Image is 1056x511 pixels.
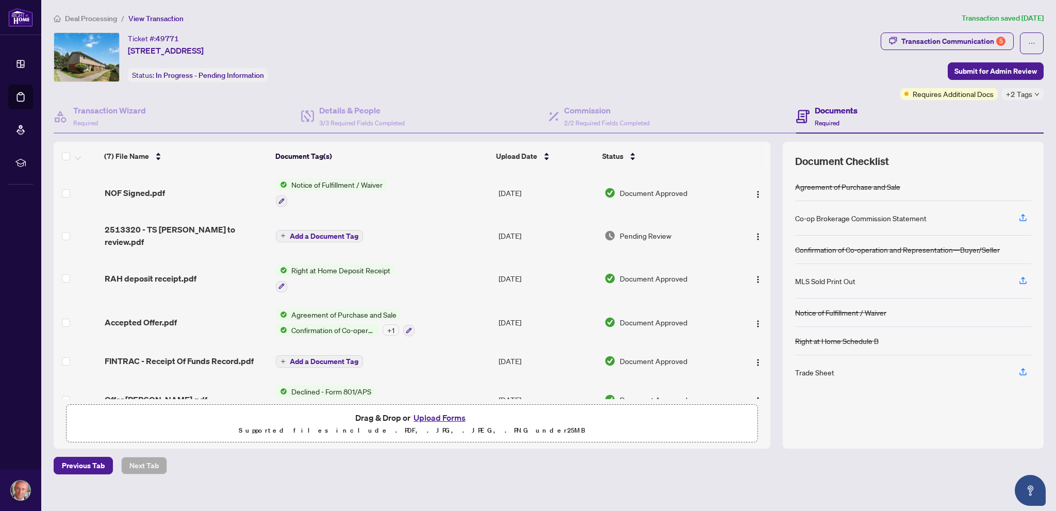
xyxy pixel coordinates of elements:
img: Logo [754,233,762,241]
button: Logo [750,314,766,331]
li: / [121,12,124,24]
div: Transaction Communication [901,33,1005,50]
span: ellipsis [1028,40,1035,47]
img: Logo [754,320,762,328]
img: Status Icon [276,265,287,276]
img: Status Icon [276,309,287,320]
div: Trade Sheet [795,367,834,378]
button: Next Tab [121,457,167,474]
th: Upload Date [492,142,598,171]
h4: Transaction Wizard [73,104,146,117]
img: logo [8,8,33,27]
span: Submit for Admin Review [954,63,1037,79]
span: FINTRAC - Receipt Of Funds Record.pdf [105,355,254,367]
h4: Commission [564,104,650,117]
div: Ticket #: [128,32,179,44]
div: Status: [128,68,268,82]
h4: Details & People [319,104,405,117]
div: Co-op Brokerage Commission Statement [795,212,927,224]
td: [DATE] [494,171,601,215]
button: Upload Forms [410,411,469,424]
td: [DATE] [494,215,601,256]
button: Open asap [1015,475,1046,506]
span: Document Approved [620,355,687,367]
div: + 1 [383,324,399,336]
span: RAH deposit receipt.pdf [105,272,196,285]
div: MLS Sold Print Out [795,275,855,287]
button: Status IconAgreement of Purchase and SaleStatus IconConfirmation of Co-operation and Representati... [276,309,415,337]
span: [STREET_ADDRESS] [128,44,204,57]
img: Status Icon [276,386,287,397]
td: [DATE] [494,377,601,422]
div: Domain Overview [39,61,92,68]
td: [DATE] [494,301,601,345]
span: Status [602,151,623,162]
img: Document Status [604,230,616,241]
div: Domain: [PERSON_NAME][DOMAIN_NAME] [27,27,171,35]
div: Notice of Fulfillment / Waiver [795,307,886,318]
span: View Transaction [128,14,184,23]
img: Document Status [604,394,616,405]
span: 2513320 - TS [PERSON_NAME] to review.pdf [105,223,268,248]
th: (7) File Name [100,142,271,171]
span: NOF Signed.pdf [105,187,165,199]
span: 3/3 Required Fields Completed [319,119,405,127]
button: Add a Document Tag [276,354,363,368]
img: tab_domain_overview_orange.svg [28,60,36,68]
span: Requires Additional Docs [913,88,994,100]
span: In Progress - Pending Information [156,71,264,80]
span: Required [815,119,839,127]
img: Logo [754,275,762,284]
span: Pending Review [620,230,671,241]
button: Submit for Admin Review [948,62,1044,80]
span: Add a Document Tag [290,233,358,240]
span: Agreement of Purchase and Sale [287,309,401,320]
span: 2/2 Required Fields Completed [564,119,650,127]
button: Logo [750,270,766,287]
button: Logo [750,227,766,244]
button: Previous Tab [54,457,113,474]
th: Document Tag(s) [271,142,492,171]
img: Document Status [604,317,616,328]
div: Agreement of Purchase and Sale [795,181,900,192]
img: website_grey.svg [16,27,25,35]
span: (7) File Name [104,151,149,162]
span: plus [280,359,286,364]
button: Transaction Communication5 [881,32,1014,50]
div: Confirmation of Co-operation and Representation—Buyer/Seller [795,244,1000,255]
span: Document Approved [620,317,687,328]
span: Notice of Fulfillment / Waiver [287,179,387,190]
article: Transaction saved [DATE] [962,12,1044,24]
button: Add a Document Tag [276,229,363,242]
p: Supported files include .PDF, .JPG, .JPEG, .PNG under 25 MB [73,424,751,437]
div: v 4.0.25 [29,17,51,25]
img: Logo [754,397,762,405]
span: Document Approved [620,273,687,284]
img: Document Status [604,187,616,199]
img: Document Status [604,273,616,284]
button: Status IconRight at Home Deposit Receipt [276,265,394,292]
td: [DATE] [494,344,601,377]
button: Logo [750,185,766,201]
span: home [54,15,61,22]
img: Profile Icon [11,481,30,500]
h4: Documents [815,104,857,117]
span: Offer [PERSON_NAME].pdf [105,393,207,406]
img: IMG-X12341644_1.jpg [54,33,119,81]
span: down [1034,92,1039,97]
span: Confirmation of Co-operation and Representation—Buyer/Seller [287,324,378,336]
img: tab_keywords_by_traffic_grey.svg [103,60,111,68]
img: Status Icon [276,179,287,190]
span: Document Approved [620,394,687,405]
img: Status Icon [276,324,287,336]
th: Status [598,142,730,171]
span: Document Approved [620,187,687,199]
span: Upload Date [496,151,537,162]
span: Drag & Drop or [355,411,469,424]
img: Document Status [604,355,616,367]
img: logo_orange.svg [16,17,25,25]
button: Status IconDeclined - Form 801/APS [276,386,375,414]
span: Right at Home Deposit Receipt [287,265,394,276]
div: Right at Home Schedule B [795,335,879,347]
span: Accepted Offer.pdf [105,316,177,328]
